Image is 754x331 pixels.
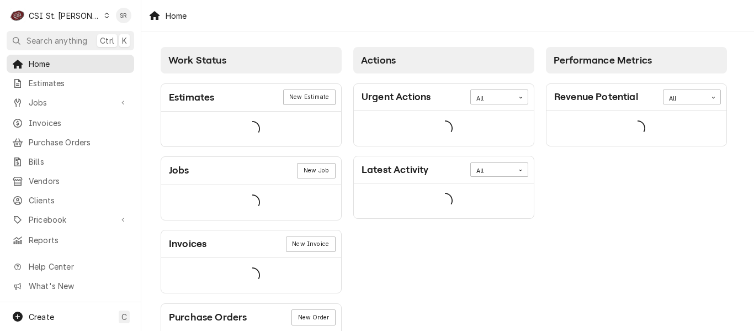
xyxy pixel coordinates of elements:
[7,231,134,249] a: Reports
[161,112,341,146] div: Card Data
[29,214,112,225] span: Pricebook
[7,114,134,132] a: Invoices
[470,90,528,104] div: Card Data Filter Control
[168,55,226,66] span: Work Status
[10,8,25,23] div: CSI St. Louis's Avatar
[7,172,134,190] a: Vendors
[354,111,534,146] div: Card Data
[437,190,453,213] span: Loading...
[29,97,112,108] span: Jobs
[169,237,206,251] div: Card Title
[286,237,336,252] div: Card Link Button
[286,237,336,252] a: New Invoice
[161,83,342,147] div: Card: Estimates
[29,10,100,22] div: CSI St. [PERSON_NAME]
[7,31,134,50] button: Search anythingCtrlK
[554,90,638,104] div: Card Title
[470,162,528,177] div: Card Data Filter Control
[7,133,134,151] a: Purchase Orders
[354,183,534,218] div: Card Data
[29,77,129,89] span: Estimates
[7,258,134,276] a: Go to Help Center
[297,163,335,178] div: Card Link Button
[161,156,342,220] div: Card: Jobs
[7,55,134,73] a: Home
[7,74,134,92] a: Estimates
[161,230,341,258] div: Card Header
[546,47,727,73] div: Card Column Header
[116,8,131,23] div: SR
[7,277,134,295] a: Go to What's New
[29,156,129,167] span: Bills
[161,157,341,185] div: Card Header
[29,261,128,272] span: Help Center
[7,211,134,229] a: Go to Pricebook
[29,280,128,292] span: What's New
[161,84,341,112] div: Card Header
[161,47,342,73] div: Card Column Header
[29,117,129,129] span: Invoices
[669,94,701,103] div: All
[29,195,129,206] span: Clients
[362,90,431,104] div: Card Title
[354,156,534,183] div: Card Header
[546,111,726,146] div: Card Data
[169,310,247,325] div: Card Title
[354,84,534,111] div: Card Header
[291,309,335,325] a: New Order
[161,185,341,220] div: Card Data
[116,8,131,23] div: Stephani Roth's Avatar
[546,84,726,111] div: Card Header
[361,55,396,66] span: Actions
[100,35,114,46] span: Ctrl
[663,90,721,104] div: Card Data Filter Control
[476,167,508,176] div: All
[26,35,87,46] span: Search anything
[245,264,260,287] span: Loading...
[29,234,129,246] span: Reports
[546,73,727,190] div: Card Column Content
[169,163,189,178] div: Card Title
[161,258,341,293] div: Card Data
[10,8,25,23] div: C
[630,117,645,140] span: Loading...
[29,312,54,322] span: Create
[297,163,335,178] a: New Job
[283,90,336,105] div: Card Link Button
[353,156,534,219] div: Card: Latest Activity
[121,311,127,323] span: C
[283,90,336,105] a: New Estimate
[7,191,134,209] a: Clients
[353,47,534,73] div: Card Column Header
[245,117,260,140] span: Loading...
[437,117,453,140] span: Loading...
[169,90,214,105] div: Card Title
[353,83,534,146] div: Card: Urgent Actions
[476,94,508,103] div: All
[291,309,335,325] div: Card Link Button
[353,73,534,219] div: Card Column Content
[554,55,652,66] span: Performance Metrics
[245,191,260,214] span: Loading...
[29,175,129,187] span: Vendors
[29,136,129,148] span: Purchase Orders
[546,83,727,146] div: Card: Revenue Potential
[161,230,342,293] div: Card: Invoices
[362,162,428,177] div: Card Title
[29,58,129,70] span: Home
[7,93,134,112] a: Go to Jobs
[122,35,127,46] span: K
[7,153,134,171] a: Bills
